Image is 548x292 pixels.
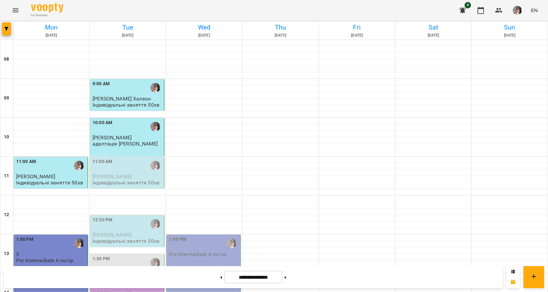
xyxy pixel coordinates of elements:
[396,32,470,39] h6: [DATE]
[528,4,540,16] button: EN
[465,2,471,8] span: 8
[14,22,88,32] h6: Mon
[473,22,547,32] h6: Sun
[93,232,132,238] span: [PERSON_NAME]
[16,258,74,263] p: Pre Intermediate A пн/ср
[91,22,165,32] h6: Tue
[150,83,160,93] img: Марія Бєлогурова
[16,173,55,180] span: [PERSON_NAME]
[16,158,36,165] label: 11:00 AM
[320,22,394,32] h6: Fri
[93,80,110,88] label: 9:00 AM
[243,22,317,32] h6: Thu
[167,32,241,39] h6: [DATE]
[4,95,9,102] h6: 09
[150,122,160,132] img: Марія Бєлогурова
[14,32,88,39] h6: [DATE]
[91,32,165,39] h6: [DATE]
[243,32,317,39] h6: [DATE]
[93,134,132,141] span: [PERSON_NAME]
[473,32,547,39] h6: [DATE]
[513,6,522,15] img: b3d641f4c4777ccbd52dfabb287f3e8a.jpg
[396,22,470,32] h6: Sat
[4,172,9,180] h6: 11
[93,180,159,185] p: Індивідуальні заняття 50хв
[167,22,241,32] h6: Wed
[93,238,159,244] p: Індивідуальні заняття 50хв
[93,102,159,108] p: Індивідуальні заняття 50хв
[169,251,226,257] p: Pre Intermediate A пн/ср
[320,32,394,39] h6: [DATE]
[93,216,112,224] label: 12:30 PM
[93,96,151,102] span: [PERSON_NAME] Халеон
[31,13,63,18] span: For Business
[4,56,9,63] h6: 08
[93,119,112,126] label: 10:00 AM
[4,250,9,257] h6: 13
[93,158,112,165] label: 11:00 AM
[93,255,110,263] label: 1:30 PM
[16,236,33,243] label: 1:00 PM
[4,134,9,141] h6: 10
[227,239,236,248] img: Марія Бєлогурова
[74,239,84,248] img: Марія Бєлогурова
[74,161,84,170] img: Марія Бєлогурова
[8,3,23,18] button: Menu
[16,251,86,257] p: 5
[150,161,160,170] img: Марія Бєлогурова
[531,7,538,14] span: EN
[93,173,132,180] span: [PERSON_NAME]
[16,180,83,185] p: Індивідуальні заняття 50хв
[150,219,160,229] img: Марія Бєлогурова
[93,141,158,146] p: адаптація [PERSON_NAME]
[169,236,186,243] label: 1:00 PM
[4,211,9,218] h6: 12
[31,3,63,13] img: Voopty Logo
[150,258,160,268] img: Марія Бєлогурова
